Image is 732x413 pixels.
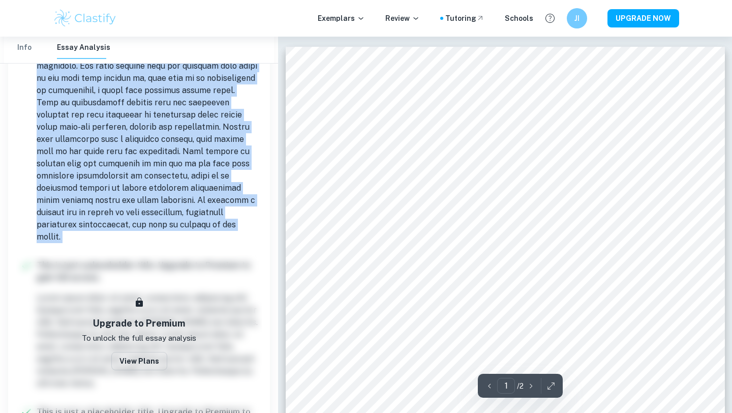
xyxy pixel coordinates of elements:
[571,13,583,24] h6: JI
[111,352,167,370] button: View Plans
[567,8,587,28] button: JI
[385,13,420,24] p: Review
[607,9,679,27] button: UPGRADE NOW
[93,316,185,331] h6: Upgrade to Premium
[53,8,117,28] img: Clastify logo
[82,333,196,344] p: To unlock the full essay analysis
[12,37,37,59] button: Info
[517,380,524,392] p: / 2
[445,13,484,24] a: Tutoring
[318,13,365,24] p: Exemplars
[57,37,110,59] button: Essay Analysis
[541,10,559,27] button: Help and Feedback
[505,13,533,24] a: Schools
